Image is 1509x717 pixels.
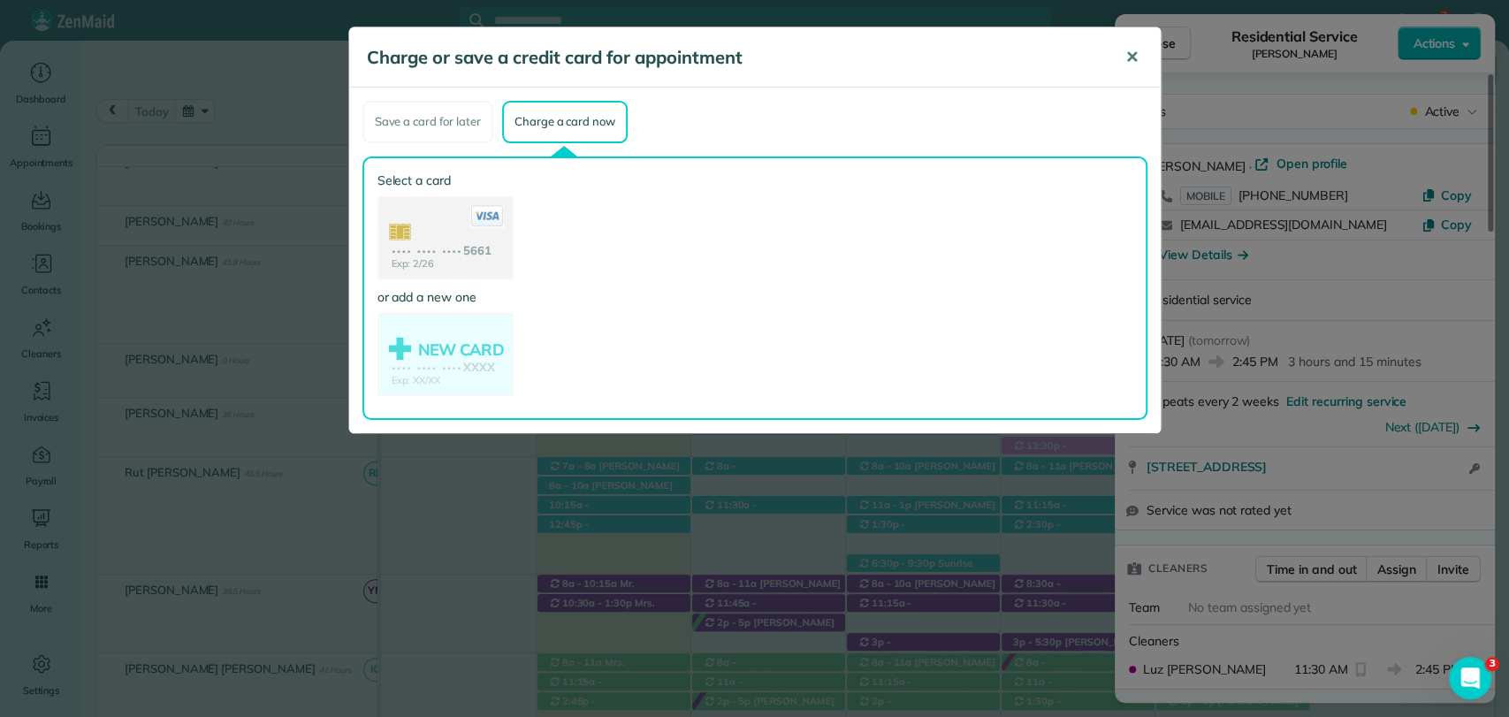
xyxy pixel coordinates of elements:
span: ✕ [1125,47,1139,67]
span: 3 [1485,657,1499,671]
iframe: Intercom live chat [1449,657,1491,699]
div: Save a card for later [362,101,493,143]
label: or add a new one [377,288,514,306]
h5: Charge or save a credit card for appointment [367,45,1101,70]
div: Charge a card now [502,101,628,143]
label: Select a card [377,172,514,189]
